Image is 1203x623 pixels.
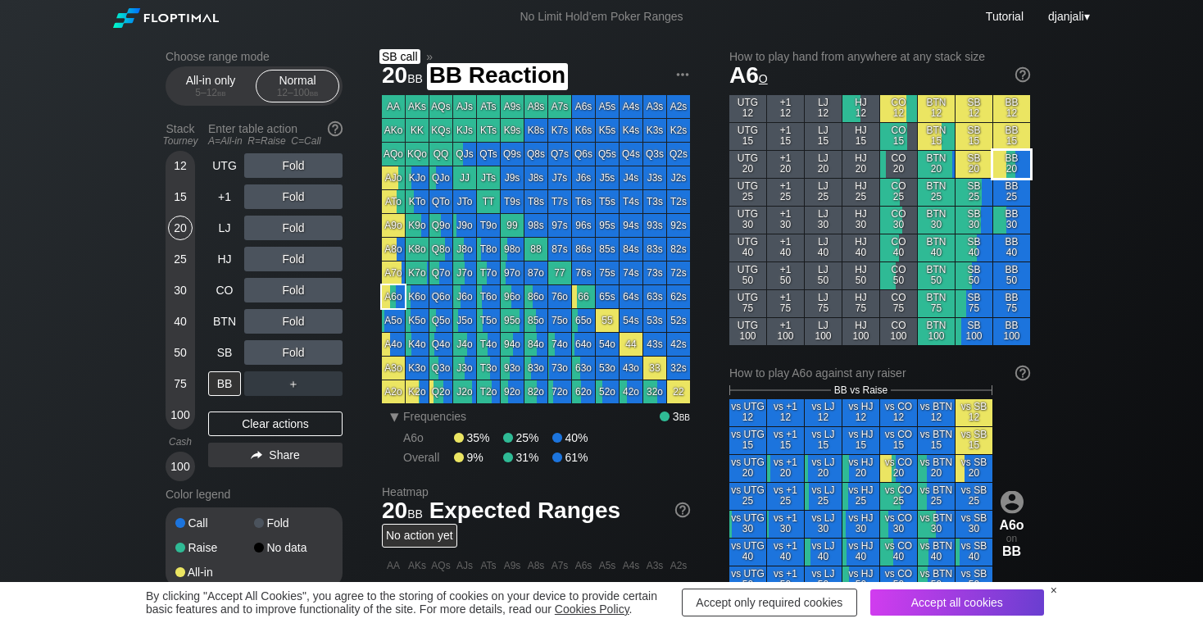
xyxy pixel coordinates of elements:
div: Tourney [159,135,202,147]
a: Cookies Policy [555,603,629,616]
div: 12 [168,153,193,178]
div: BB 15 [993,123,1030,150]
div: +1 75 [767,290,804,317]
div: 63s [643,285,666,308]
div: Raise [175,542,254,553]
div: J2s [667,166,690,189]
div: LJ 25 [805,179,842,206]
div: 85o [524,309,547,332]
div: HJ 50 [842,262,879,289]
div: Q7s [548,143,571,166]
div: J3o [453,357,476,380]
div: A8s [524,95,547,118]
div: A4o [382,333,405,356]
div: A6s [572,95,595,118]
div: K5o [406,309,429,332]
div: QTo [429,190,452,213]
div: No data [254,542,333,553]
div: 93s [643,214,666,237]
div: Fold [244,184,343,209]
div: 88 [524,238,547,261]
span: bb [407,68,423,86]
img: icon-avatar.b40e07d9.svg [1001,490,1024,513]
div: All-in [175,566,254,578]
div: T6s [572,190,595,213]
div: K8s [524,119,547,142]
div: 12 – 100 [263,87,332,98]
div: 92s [667,214,690,237]
div: JTo [453,190,476,213]
div: Q6s [572,143,595,166]
div: J9o [453,214,476,237]
div: 53o [596,357,619,380]
div: ＋ [244,371,343,396]
div: BTN 25 [918,179,955,206]
div: BTN 100 [918,318,955,345]
div: 62s [667,285,690,308]
div: Q5s [596,143,619,166]
div: 73s [643,261,666,284]
div: T6o [477,285,500,308]
div: +1 15 [767,123,804,150]
div: Q8s [524,143,547,166]
div: UTG 30 [729,207,766,234]
div: ▾ [1044,7,1092,25]
img: help.32db89a4.svg [1014,66,1032,84]
div: 77 [548,261,571,284]
div: A7o [382,261,405,284]
div: Normal [260,70,335,102]
div: K4o [406,333,429,356]
div: × [1051,584,1057,597]
div: BB [208,371,241,396]
div: UTG 50 [729,262,766,289]
div: +1 30 [767,207,804,234]
div: 72s [667,261,690,284]
div: Q2s [667,143,690,166]
div: 40 [168,309,193,334]
div: 94s [620,214,642,237]
div: BTN 40 [918,234,955,261]
div: +1 25 [767,179,804,206]
div: 42s [667,333,690,356]
div: T3o [477,357,500,380]
div: HJ [208,247,241,271]
div: 76o [548,285,571,308]
div: 74o [548,333,571,356]
div: UTG 12 [729,95,766,122]
div: 43o [620,357,642,380]
div: SB 40 [956,234,992,261]
div: 33 [643,357,666,380]
div: CO 12 [880,95,917,122]
img: help.32db89a4.svg [326,120,344,138]
div: T2o [477,380,500,403]
div: 30 [168,278,193,302]
div: HJ 40 [842,234,879,261]
div: JTs [477,166,500,189]
div: BB 12 [993,95,1030,122]
div: SB 12 [956,95,992,122]
div: 43s [643,333,666,356]
div: 50 [168,340,193,365]
div: 83o [524,357,547,380]
div: A=All-in R=Raise C=Call [208,135,343,147]
div: 54s [620,309,642,332]
div: KQs [429,119,452,142]
div: 97s [548,214,571,237]
div: No Limit Hold’em Poker Ranges [495,10,707,27]
div: BTN 50 [918,262,955,289]
h2: How to play hand from anywhere at any stack size [729,50,1030,63]
div: A5o [382,309,405,332]
div: A8o [382,238,405,261]
img: help.32db89a4.svg [674,501,692,519]
div: 98o [501,238,524,261]
div: 32s [667,357,690,380]
div: CO 15 [880,123,917,150]
div: Q2o [429,380,452,403]
div: BTN 15 [918,123,955,150]
div: 96s [572,214,595,237]
div: +1 40 [767,234,804,261]
div: 76s [572,261,595,284]
div: J5o [453,309,476,332]
div: K3s [643,119,666,142]
div: LJ 100 [805,318,842,345]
